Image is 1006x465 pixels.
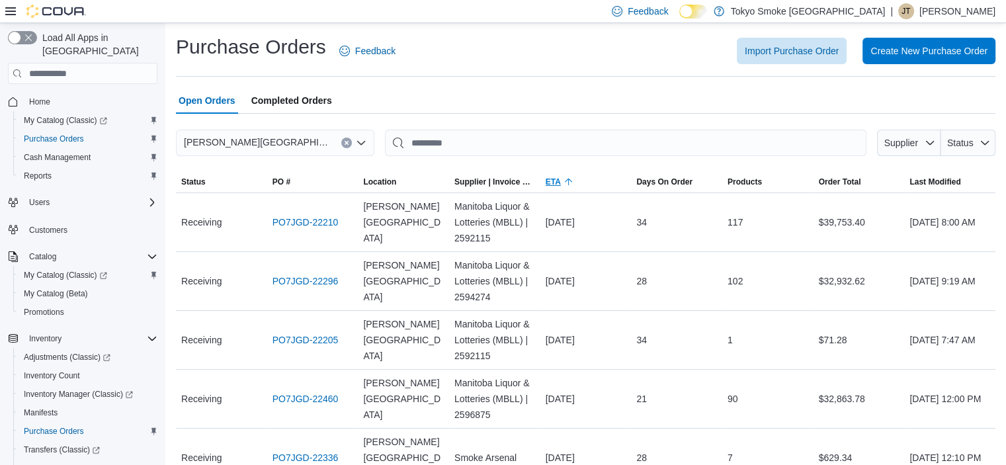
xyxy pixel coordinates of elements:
[24,134,84,144] span: Purchase Orders
[19,442,157,458] span: Transfers (Classic)
[179,87,235,114] span: Open Orders
[363,316,444,364] span: [PERSON_NAME][GEOGRAPHIC_DATA]
[13,403,163,422] button: Manifests
[13,167,163,185] button: Reports
[24,194,55,210] button: Users
[363,177,396,187] div: Location
[3,329,163,348] button: Inventory
[19,304,157,320] span: Promotions
[731,3,886,19] p: Tokyo Smoke [GEOGRAPHIC_DATA]
[19,349,116,365] a: Adjustments (Classic)
[449,311,540,369] div: Manitoba Liquor & Lotteries (MBLL) | 2592115
[13,366,163,385] button: Inventory Count
[636,214,647,230] span: 34
[272,177,290,187] span: PO #
[19,131,157,147] span: Purchase Orders
[19,131,89,147] a: Purchase Orders
[19,442,105,458] a: Transfers (Classic)
[728,177,762,187] span: Products
[19,168,57,184] a: Reports
[19,368,85,384] a: Inventory Count
[29,97,50,107] span: Home
[814,327,905,353] div: $71.28
[251,87,332,114] span: Completed Orders
[267,171,358,192] button: PO #
[540,327,632,353] div: [DATE]
[13,284,163,303] button: My Catalog (Beta)
[24,249,62,265] button: Catalog
[24,221,157,237] span: Customers
[540,386,632,412] div: [DATE]
[19,267,157,283] span: My Catalog (Classic)
[636,177,692,187] span: Days On Order
[540,209,632,235] div: [DATE]
[449,193,540,251] div: Manitoba Liquor & Lotteries (MBLL) | 2592115
[24,152,91,163] span: Cash Management
[862,38,995,64] button: Create New Purchase Order
[904,327,995,353] div: [DATE] 7:47 AM
[176,34,326,60] h1: Purchase Orders
[24,171,52,181] span: Reports
[636,273,647,289] span: 28
[819,177,861,187] span: Order Total
[941,130,995,156] button: Status
[904,171,995,192] button: Last Modified
[728,332,733,348] span: 1
[19,286,157,302] span: My Catalog (Beta)
[904,268,995,294] div: [DATE] 9:19 AM
[385,130,866,156] input: This is a search bar. After typing your query, hit enter to filter the results lower in the page.
[737,38,847,64] button: Import Purchase Order
[181,214,222,230] span: Receiving
[546,177,561,187] span: ETA
[19,386,138,402] a: Inventory Manager (Classic)
[272,391,339,407] a: PO7JGD-22460
[814,209,905,235] div: $39,753.40
[728,214,743,230] span: 117
[13,148,163,167] button: Cash Management
[24,331,157,347] span: Inventory
[181,177,206,187] span: Status
[898,3,914,19] div: Julie Thorkelson
[19,405,63,421] a: Manifests
[176,171,267,192] button: Status
[19,423,157,439] span: Purchase Orders
[3,220,163,239] button: Customers
[24,115,107,126] span: My Catalog (Classic)
[3,92,163,111] button: Home
[540,171,632,192] button: ETA
[722,171,814,192] button: Products
[884,138,918,148] span: Supplier
[13,266,163,284] a: My Catalog (Classic)
[184,134,328,150] span: [PERSON_NAME][GEOGRAPHIC_DATA]
[13,385,163,403] a: Inventory Manager (Classic)
[24,407,58,418] span: Manifests
[29,333,62,344] span: Inventory
[19,286,93,302] a: My Catalog (Beta)
[37,31,157,58] span: Load All Apps in [GEOGRAPHIC_DATA]
[341,138,352,148] button: Clear input
[19,349,157,365] span: Adjustments (Classic)
[29,251,56,262] span: Catalog
[728,391,738,407] span: 90
[24,352,110,362] span: Adjustments (Classic)
[24,222,73,238] a: Customers
[24,288,88,299] span: My Catalog (Beta)
[728,273,743,289] span: 102
[181,391,222,407] span: Receiving
[454,177,535,187] span: Supplier | Invoice Number
[19,149,157,165] span: Cash Management
[19,386,157,402] span: Inventory Manager (Classic)
[877,130,941,156] button: Supplier
[3,193,163,212] button: Users
[13,111,163,130] a: My Catalog (Classic)
[272,332,339,348] a: PO7JGD-22205
[19,168,157,184] span: Reports
[19,423,89,439] a: Purchase Orders
[24,370,80,381] span: Inventory Count
[181,332,222,348] span: Receiving
[13,441,163,459] a: Transfers (Classic)
[363,375,444,423] span: [PERSON_NAME][GEOGRAPHIC_DATA]
[540,268,632,294] div: [DATE]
